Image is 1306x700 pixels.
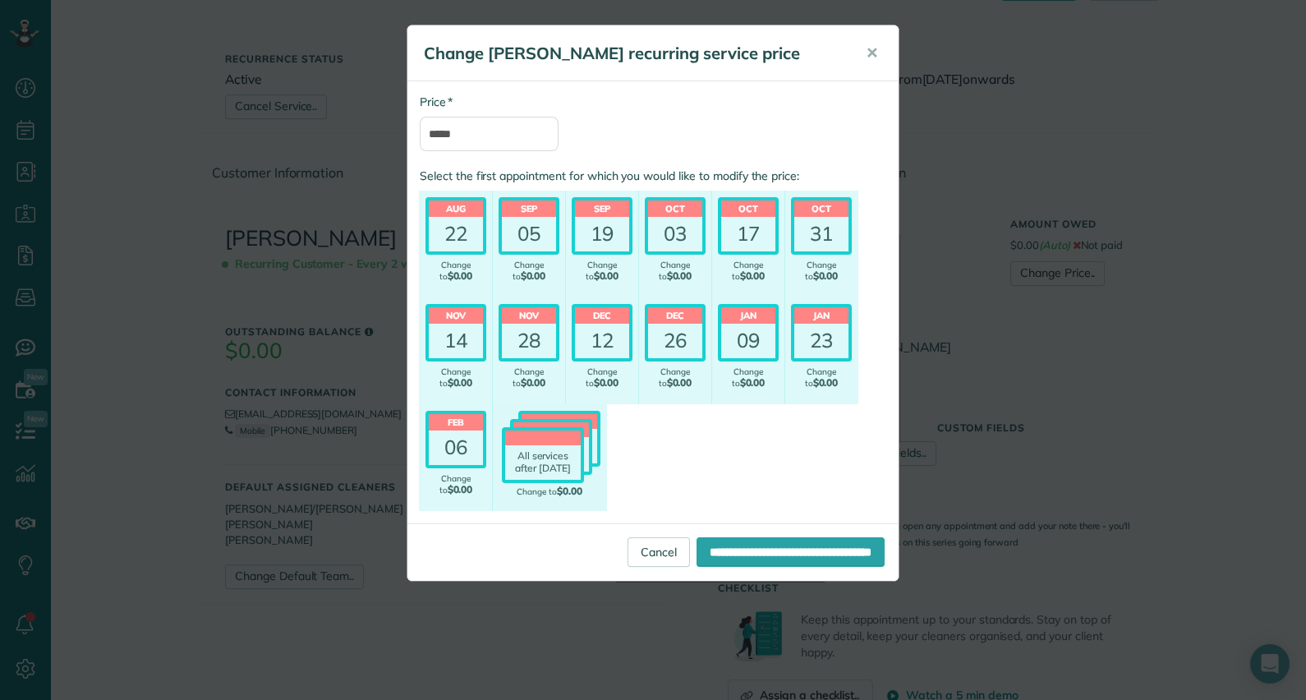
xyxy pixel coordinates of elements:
header: Aug [429,200,483,217]
span: $0.00 [594,376,619,389]
div: Change to [425,260,486,282]
div: Change to [572,260,632,282]
div: Change to [645,260,706,282]
div: 26 [648,324,702,358]
div: 28 [502,324,556,358]
span: $0.00 [813,269,839,282]
header: Sep [575,200,629,217]
div: Change to [499,260,559,282]
div: 23 [794,324,848,358]
div: 22 [429,217,483,251]
span: $0.00 [594,269,619,282]
span: $0.00 [448,376,473,389]
a: Cancel [628,537,690,567]
div: 12 [575,324,629,358]
div: 05 [502,217,556,251]
div: All services after [DATE] [505,445,581,480]
label: Price [420,94,453,110]
span: $0.00 [740,269,766,282]
div: Change to [718,260,779,282]
div: Change to [718,367,779,389]
div: 09 [721,324,775,358]
span: $0.00 [740,376,766,389]
div: 03 [648,217,702,251]
header: Jan [794,307,848,324]
span: $0.00 [521,376,546,389]
span: $0.00 [813,376,839,389]
header: Nov [502,307,556,324]
header: Oct [721,200,775,217]
div: 31 [794,217,848,251]
div: Change to [791,260,852,282]
div: Change to [499,486,600,497]
div: 14 [429,324,483,358]
div: Change to [791,367,852,389]
div: Change to [645,367,706,389]
div: Change to [499,367,559,389]
header: Oct [648,200,702,217]
header: Oct [794,200,848,217]
div: 17 [721,217,775,251]
span: $0.00 [448,483,473,495]
header: Sep [502,200,556,217]
label: Select the first appointment for which you would like to modify the price: [420,168,886,184]
header: Jan [721,307,775,324]
div: Change to [425,474,486,495]
h5: Change [PERSON_NAME] recurring service price [424,42,843,65]
header: Nov [429,307,483,324]
span: $0.00 [448,269,473,282]
div: 06 [429,431,483,465]
div: Change to [425,367,486,389]
span: $0.00 [667,376,692,389]
span: $0.00 [557,485,582,497]
span: $0.00 [667,269,692,282]
header: Dec [575,307,629,324]
header: Dec [648,307,702,324]
div: 19 [575,217,629,251]
header: Feb [429,414,483,431]
div: Change to [572,367,632,389]
span: ✕ [866,44,878,62]
span: $0.00 [521,269,546,282]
